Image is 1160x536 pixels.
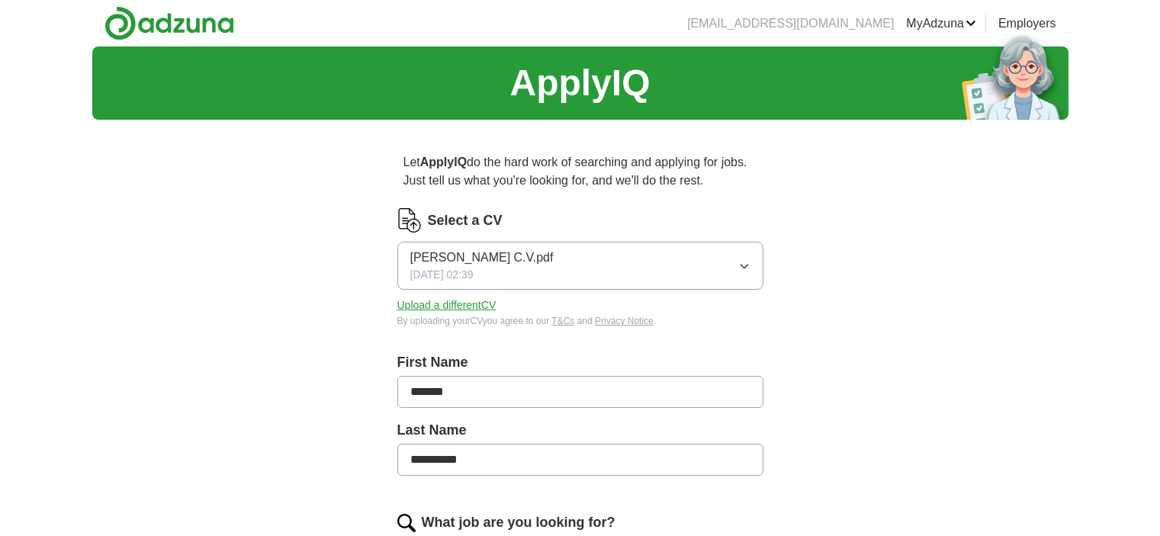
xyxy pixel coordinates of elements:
li: [EMAIL_ADDRESS][DOMAIN_NAME] [687,14,894,33]
a: MyAdzuna [906,14,976,33]
strong: ApplyIQ [420,156,467,169]
a: Privacy Notice [595,316,654,326]
img: search.png [397,514,416,532]
span: [PERSON_NAME] C.V.pdf [410,249,554,267]
label: Last Name [397,420,763,441]
button: [PERSON_NAME] C.V.pdf[DATE] 02:39 [397,242,763,290]
img: CV Icon [397,208,422,233]
label: What job are you looking for? [422,512,615,533]
p: Let do the hard work of searching and applying for jobs. Just tell us what you're looking for, an... [397,147,763,196]
label: First Name [397,352,763,373]
div: By uploading your CV you agree to our and . [397,314,763,328]
img: Adzuna logo [104,6,234,40]
h1: ApplyIQ [509,56,650,111]
a: Employers [998,14,1056,33]
button: Upload a differentCV [397,297,496,313]
label: Select a CV [428,210,503,231]
a: T&Cs [551,316,574,326]
span: [DATE] 02:39 [410,267,474,283]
